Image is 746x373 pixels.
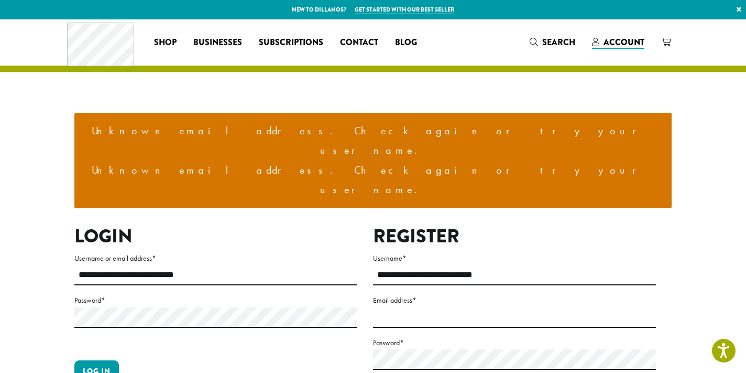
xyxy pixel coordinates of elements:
span: Businesses [193,36,242,49]
label: Password [74,294,357,307]
label: Email address [373,294,656,307]
span: Account [604,36,644,48]
span: Contact [340,36,378,49]
label: Username [373,252,656,265]
li: Unknown email address. Check again or try your username. [83,161,663,200]
h2: Register [373,225,656,248]
label: Password [373,336,656,349]
a: Get started with our best seller [355,5,454,14]
a: Search [521,34,584,51]
li: Unknown email address. Check again or try your username. [83,121,663,161]
span: Shop [154,36,177,49]
span: Subscriptions [259,36,323,49]
span: Search [542,36,575,48]
a: Shop [146,34,185,51]
span: Blog [395,36,417,49]
label: Username or email address [74,252,357,265]
h2: Login [74,225,357,248]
